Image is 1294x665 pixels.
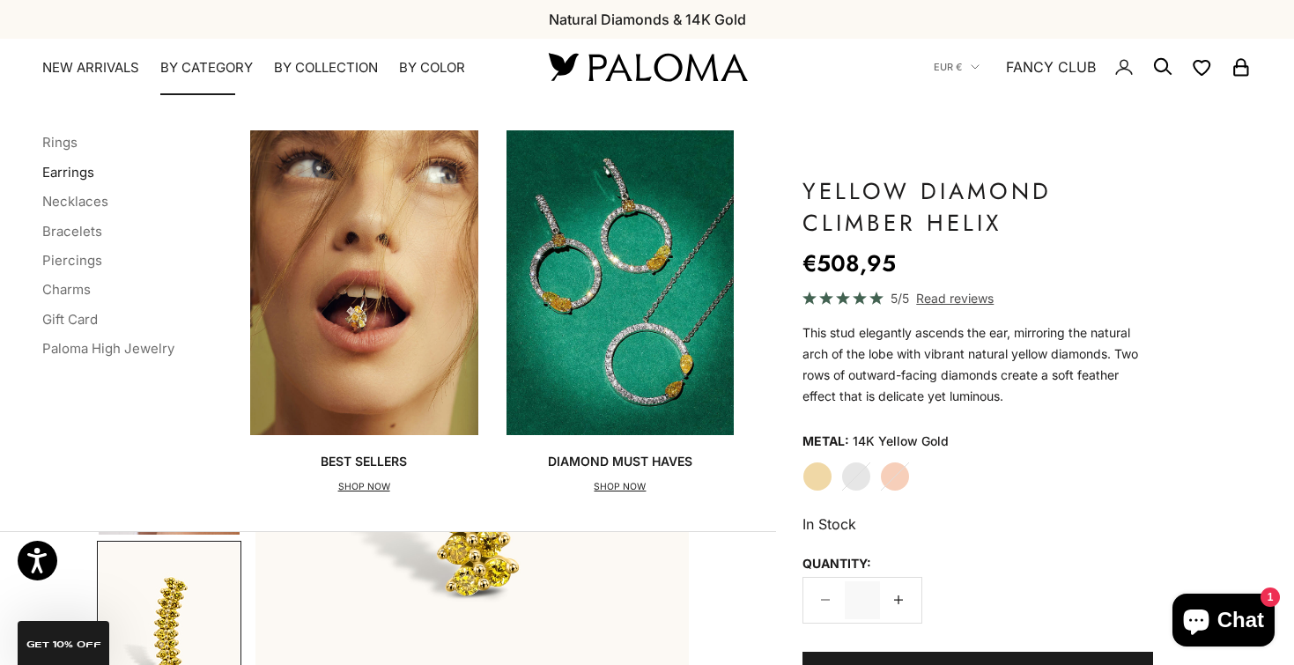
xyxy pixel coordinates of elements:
[42,311,98,328] a: Gift Card
[934,39,1252,95] nav: Secondary navigation
[802,550,871,577] legend: Quantity:
[18,621,109,665] div: GET 10% Off
[160,59,253,77] summary: By Category
[42,134,78,151] a: Rings
[1006,55,1096,78] a: FANCY CLUB
[507,130,735,495] a: Diamond Must HavesSHOP NOW
[548,453,692,470] p: Diamond Must Haves
[891,288,909,308] span: 5/5
[802,513,1153,536] p: In Stock
[42,223,102,240] a: Bracelets
[802,322,1153,407] p: This stud elegantly ascends the ear, mirroring the natural arch of the lobe with vibrant natural ...
[802,246,896,281] sale-price: €508,95
[274,59,378,77] summary: By Collection
[321,478,407,496] p: SHOP NOW
[549,8,746,31] p: Natural Diamonds & 14K Gold
[916,288,994,308] span: Read reviews
[26,640,101,649] span: GET 10% Off
[250,130,478,495] a: Best SellersSHOP NOW
[802,175,1153,239] h1: Yellow Diamond Climber Helix
[399,59,465,77] summary: By Color
[853,428,949,454] variant-option-value: 14K Yellow Gold
[42,281,91,298] a: Charms
[845,581,880,619] input: Change quantity
[802,428,849,454] legend: Metal:
[934,59,980,75] button: EUR €
[42,164,94,181] a: Earrings
[548,478,692,496] p: SHOP NOW
[42,252,102,269] a: Piercings
[1167,594,1280,651] inbox-online-store-chat: Shopify online store chat
[42,340,174,357] a: Paloma High Jewelry
[321,453,407,470] p: Best Sellers
[802,288,1153,308] a: 5/5 Read reviews
[42,193,108,210] a: Necklaces
[42,59,507,77] nav: Primary navigation
[934,59,962,75] span: EUR €
[42,59,139,77] a: NEW ARRIVALS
